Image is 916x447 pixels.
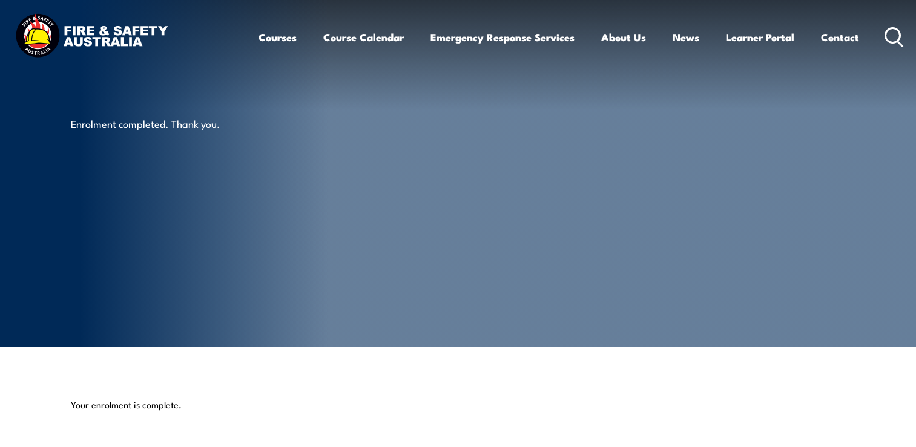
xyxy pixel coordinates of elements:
[726,21,794,53] a: Learner Portal
[673,21,699,53] a: News
[601,21,646,53] a: About Us
[821,21,859,53] a: Contact
[259,21,297,53] a: Courses
[430,21,575,53] a: Emergency Response Services
[71,399,846,411] p: Your enrolment is complete.
[71,116,292,130] p: Enrolment completed. Thank you.
[323,21,404,53] a: Course Calendar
